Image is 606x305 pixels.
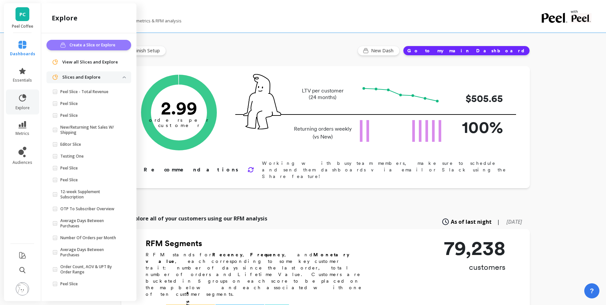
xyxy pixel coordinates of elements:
[60,189,123,200] p: 12-week Supplement Subscription
[121,46,166,56] button: Finish Setup
[52,59,58,65] img: navigation item icon
[161,97,197,119] text: 2.99
[590,286,594,295] span: ?
[19,11,26,18] span: PC
[571,10,592,13] p: with
[62,59,118,65] span: View all Slices and Explore
[60,218,123,229] p: Average Days Between Purchases
[451,218,492,226] span: As of last night
[60,281,78,287] p: Peel Slice
[358,46,400,56] button: New Dash
[10,51,35,57] span: dashboards
[450,91,503,106] p: $505.65
[16,282,29,295] img: profile picture
[60,177,78,183] p: Peel Slice
[46,40,131,50] button: Create a Slice or Explore
[262,160,509,180] p: Working with busy team members, make sure to schedule and send them dashboards via email or Slack...
[60,142,81,147] p: Editor Slice
[60,247,123,258] p: Average Days Between Purchases
[60,89,108,94] p: Peel Slice - Total Revenue
[60,235,116,241] p: Number Of Orders per Month
[158,122,200,128] tspan: customer
[243,74,281,129] img: pal seatted on line
[444,238,505,258] p: 79,238
[123,76,126,78] img: down caret icon
[60,125,123,135] p: New/Returning Net Sales W/ Shipping
[60,206,114,212] p: OTP To Subscriber Overview
[52,13,77,23] h2: explore
[146,238,370,249] h2: RFM Segments
[60,113,78,118] p: Peel Slice
[584,283,599,298] button: ?
[129,215,267,222] p: Explore all of your customers using our RFM analysis
[292,88,354,101] p: LTV per customer (24 months)
[52,74,58,81] img: navigation item icon
[371,47,395,54] span: New Dash
[134,47,162,54] span: Finish Setup
[60,101,78,106] p: Peel Slice
[70,42,117,48] span: Create a Slice or Explore
[212,252,243,257] b: Recency
[62,74,123,81] p: Slices and Explore
[144,166,240,174] p: Recommendations
[497,218,500,226] span: |
[60,154,84,159] p: Testing One
[506,218,522,225] span: [DATE]
[60,264,123,275] p: Order Count, AOV & UPT By Order Range
[571,13,592,23] img: partner logo
[444,262,505,272] p: customers
[13,160,32,165] span: audiences
[11,24,35,29] p: Peel Coffee
[15,131,29,136] span: metrics
[149,117,209,123] tspan: orders per
[450,115,503,140] p: 100%
[292,125,354,141] p: Returning orders weekly (vs New)
[403,46,530,56] button: Go to my main Dashboard
[15,105,30,111] span: explore
[60,165,78,171] p: Peel Slice
[250,252,284,257] b: Frequency
[146,251,370,297] p: RFM stands for , , and , each corresponding to some key customer trait: number of days since the ...
[13,78,32,83] span: essentials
